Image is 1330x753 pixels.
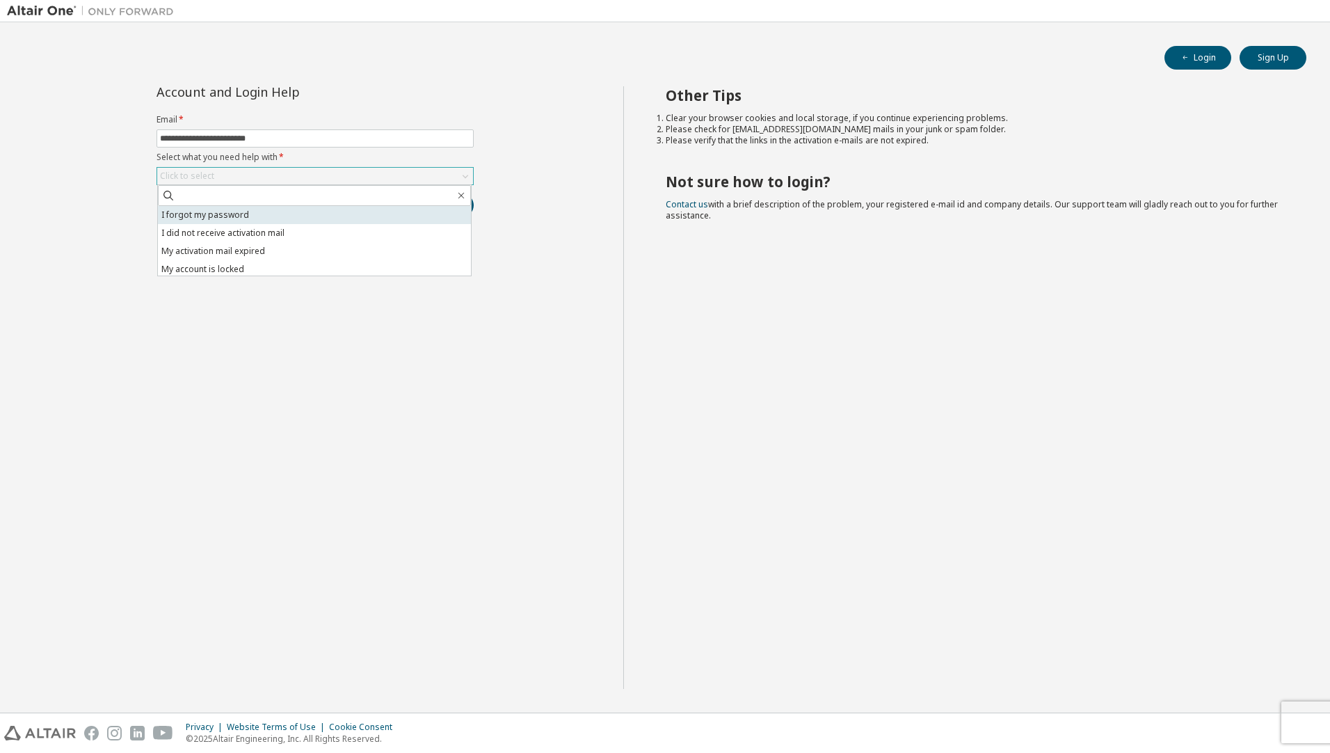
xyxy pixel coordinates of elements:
img: Altair One [7,4,181,18]
span: with a brief description of the problem, your registered e-mail id and company details. Our suppo... [666,198,1278,221]
button: Sign Up [1240,46,1306,70]
li: Please verify that the links in the activation e-mails are not expired. [666,135,1282,146]
img: facebook.svg [84,726,99,740]
div: Click to select [157,168,473,184]
h2: Not sure how to login? [666,173,1282,191]
li: Please check for [EMAIL_ADDRESS][DOMAIN_NAME] mails in your junk or spam folder. [666,124,1282,135]
img: youtube.svg [153,726,173,740]
li: I forgot my password [158,206,471,224]
label: Select what you need help with [157,152,474,163]
a: Contact us [666,198,708,210]
div: Account and Login Help [157,86,410,97]
img: linkedin.svg [130,726,145,740]
p: © 2025 Altair Engineering, Inc. All Rights Reserved. [186,733,401,745]
img: instagram.svg [107,726,122,740]
button: Login [1164,46,1231,70]
div: Privacy [186,722,227,733]
div: Cookie Consent [329,722,401,733]
label: Email [157,114,474,125]
li: Clear your browser cookies and local storage, if you continue experiencing problems. [666,113,1282,124]
div: Click to select [160,171,214,182]
img: altair_logo.svg [4,726,76,740]
h2: Other Tips [666,86,1282,104]
div: Website Terms of Use [227,722,329,733]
